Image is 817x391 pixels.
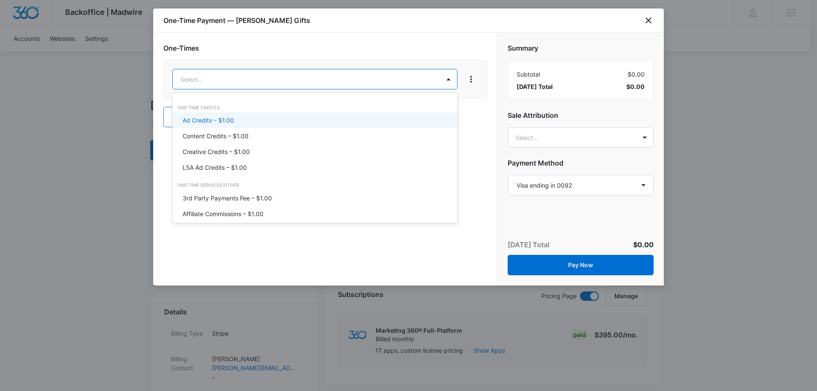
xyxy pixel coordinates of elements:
div: One-Time Services/Other [172,182,457,189]
p: Ad Credits – $1.00 [183,116,234,125]
p: 3rd Party Payments Fee – $1.00 [183,194,272,203]
p: Creative Credits – $1.00 [183,147,250,156]
p: Content Credits – $1.00 [183,131,249,140]
div: One-Time Credits [172,105,457,111]
p: Affiliate Commissions – $1.00 [183,209,263,218]
p: LSA Ad Credits – $1.00 [183,163,247,172]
